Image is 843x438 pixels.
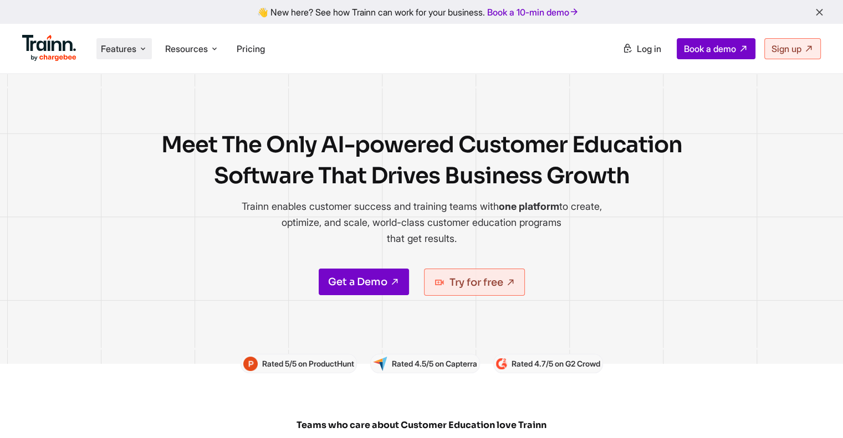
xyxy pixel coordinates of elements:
[677,38,755,59] a: Book a demo
[616,39,668,59] a: Log in
[7,7,836,17] div: 👋 New here? See how Trainn can work for your business.
[101,43,136,55] span: Features
[236,198,607,246] p: Trainn enables customer success and training teams with to create, optimize, and scale, world-cla...
[237,43,265,54] a: Pricing
[22,35,76,61] img: Trainn Logo
[772,43,801,54] span: Sign up
[499,200,559,212] b: one platform
[485,4,581,20] a: Book a 10-min demo
[637,43,661,54] span: Log in
[788,385,843,438] iframe: Chat Widget
[165,43,208,55] span: Resources
[392,355,477,372] p: Rated 4.5/5 on Capterra
[262,355,354,372] p: Rated 5/5 on ProductHunt
[764,38,821,59] a: Sign up
[243,357,258,371] img: Content creation | customer education software
[496,358,507,369] img: Content creation | customer education software
[512,355,600,372] p: Rated 4.7/5 on G2 Crowd
[684,43,736,54] span: Book a demo
[319,269,409,295] a: Get a Demo
[373,357,387,371] img: Content creation | customer education software
[156,419,688,431] span: Teams who care about Customer Education love Trainn
[150,130,693,192] h1: Meet The Only AI-powered Customer Education Software That Drives Business Growth
[424,269,525,296] a: Try for free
